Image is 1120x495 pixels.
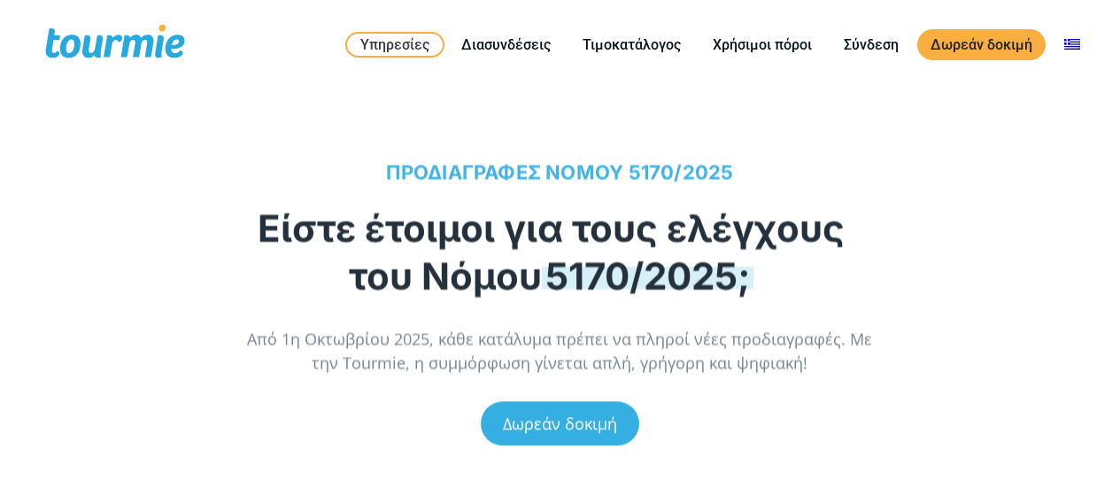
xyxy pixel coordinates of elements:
[830,34,912,56] a: Σύνδεση
[345,32,444,58] a: Υπηρεσίες
[542,251,753,296] span: 5170/2025;
[448,34,564,56] a: Διασυνδέσεις
[239,325,881,373] p: Από 1η Οκτωβρίου 2025, κάθε κατάλυμα πρέπει να πληροί νέες προδιαγραφές. Με την Tourmie, η συμμόρ...
[239,202,863,298] h1: Είστε έτοιμοι για τους ελέγχους του Νόμου
[917,29,1046,60] a: Δωρεάν δοκιμή
[569,34,694,56] a: Τιμοκατάλογος
[1051,34,1093,56] a: Αλλαγή σε
[699,34,825,56] a: Χρήσιμοι πόροι
[481,399,639,444] a: Δωρεάν δοκιμή
[386,159,733,182] span: ΠΡΟΔΙΑΓΡΑΦΕΣ ΝΟΜΟΥ 5170/2025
